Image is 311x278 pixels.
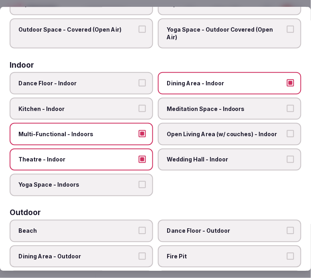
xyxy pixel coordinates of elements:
button: Yoga Space - Outdoor Covered (Open Air) [287,25,294,32]
span: Yoga Space - Indoors [18,181,136,189]
button: Dining Area - Outdoor [139,252,146,260]
span: Multi-Functional - Indoors [18,130,136,138]
button: Fire Pit [287,252,294,260]
button: Open Living Area (w/ couches) - Indoor [287,130,294,137]
span: Kitchen - Indoor [18,105,136,113]
button: Outdoor Space - Covered (Open Air) [139,25,146,32]
span: Dining Area - Outdoor [18,252,136,260]
span: Dance Floor - Indoor [18,79,136,87]
span: Wedding Hall - Indoor [167,155,285,163]
h3: Indoor [10,61,34,68]
span: Fire Pit [167,252,285,260]
span: Dance Floor - Outdoor [167,227,285,235]
h3: Outdoor [10,209,41,216]
button: Dance Floor - Outdoor [287,227,294,234]
span: Beach [18,227,136,235]
button: Meditation Space - Indoors [287,105,294,112]
button: Dining Area - Indoor [287,79,294,86]
button: Kitchen - Indoor [139,105,146,112]
button: Dance Floor - Indoor [139,79,146,86]
button: Wedding Hall - Indoor [287,155,294,163]
span: Meditation Space - Indoors [167,105,285,113]
span: Outdoor Space - Covered (Open Air) [18,25,136,33]
span: Theatre - Indoor [18,155,136,163]
button: Beach [139,227,146,234]
button: Yoga Space - Indoors [139,181,146,188]
button: Multi-Functional - Indoors [139,130,146,137]
span: Dining Area - Indoor [167,79,285,87]
span: Yoga Space - Outdoor Covered (Open Air) [167,25,285,41]
button: Theatre - Indoor [139,155,146,163]
span: Open Living Area (w/ couches) - Indoor [167,130,285,138]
